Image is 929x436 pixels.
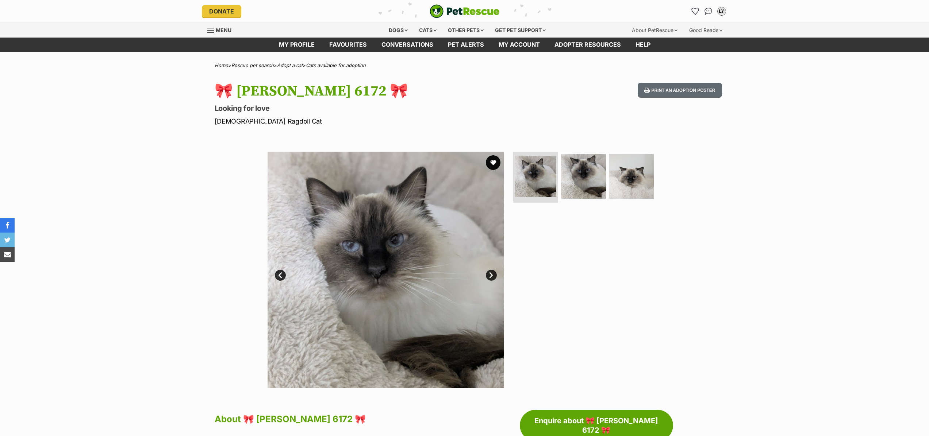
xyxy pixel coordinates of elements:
[443,23,489,38] div: Other pets
[684,23,728,38] div: Good Reads
[215,411,516,427] h2: About 🎀 [PERSON_NAME] 6172 🎀
[486,155,500,170] button: favourite
[690,5,701,17] a: Favourites
[547,38,628,52] a: Adopter resources
[627,23,683,38] div: About PetRescue
[322,38,374,52] a: Favourites
[275,270,286,281] a: Prev
[277,62,303,68] a: Adopt a cat
[216,27,231,33] span: Menu
[690,5,728,17] ul: Account quick links
[384,23,413,38] div: Dogs
[716,5,728,17] button: My account
[504,152,740,388] img: Photo of 🎀 Cleo 6172 🎀
[268,152,504,388] img: Photo of 🎀 Cleo 6172 🎀
[638,83,722,98] button: Print an adoption poster
[491,38,547,52] a: My account
[207,23,237,36] a: Menu
[202,5,241,17] a: Donate
[215,83,523,100] h1: 🎀 [PERSON_NAME] 6172 🎀
[441,38,491,52] a: Pet alerts
[414,23,442,38] div: Cats
[430,4,500,18] img: logo-cat-932fe2b9b8326f06289b0f2fb663e598f794de774fb13d1741a6617ecf9a85b4.svg
[272,38,322,52] a: My profile
[430,4,500,18] a: PetRescue
[515,156,556,197] img: Photo of 🎀 Cleo 6172 🎀
[718,8,725,15] div: LY
[215,103,523,113] p: Looking for love
[215,116,523,126] p: [DEMOGRAPHIC_DATA] Ragdoll Cat
[215,62,228,68] a: Home
[561,154,606,199] img: Photo of 🎀 Cleo 6172 🎀
[705,8,712,15] img: chat-41dd97257d64d25036548639549fe6c8038ab92f7586957e7f3b1b290dea8141.svg
[231,62,274,68] a: Rescue pet search
[486,270,497,281] a: Next
[196,63,733,68] div: > > >
[374,38,441,52] a: conversations
[490,23,551,38] div: Get pet support
[609,154,654,199] img: Photo of 🎀 Cleo 6172 🎀
[306,62,366,68] a: Cats available for adoption
[703,5,714,17] a: Conversations
[628,38,658,52] a: Help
